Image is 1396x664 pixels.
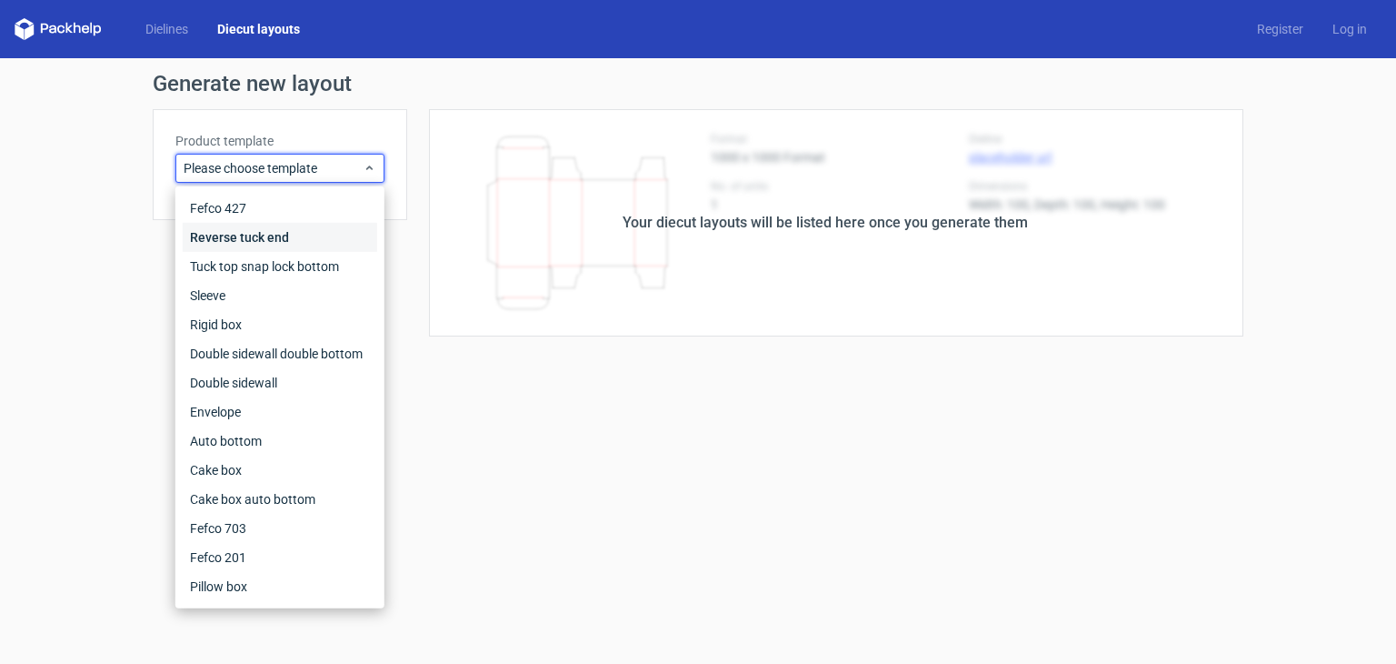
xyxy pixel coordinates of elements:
div: Your diecut layouts will be listed here once you generate them [623,212,1028,234]
span: Please choose template [184,159,363,177]
div: Double sidewall [183,368,377,397]
div: Envelope [183,397,377,427]
a: Register [1242,20,1318,38]
div: Sleeve [183,281,377,310]
div: Double sidewall double bottom [183,339,377,368]
div: Cake box [183,456,377,485]
a: Diecut layouts [203,20,314,38]
div: Cake box auto bottom [183,485,377,514]
h1: Generate new layout [153,73,1243,95]
div: Fefco 427 [183,194,377,223]
a: Log in [1318,20,1381,38]
div: Pillow box [183,572,377,601]
div: Fefco 703 [183,514,377,543]
div: Fefco 201 [183,543,377,572]
div: Tuck top snap lock bottom [183,252,377,281]
label: Product template [175,132,384,150]
a: Dielines [131,20,203,38]
div: Auto bottom [183,427,377,456]
div: Rigid box [183,310,377,339]
div: Reverse tuck end [183,223,377,252]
